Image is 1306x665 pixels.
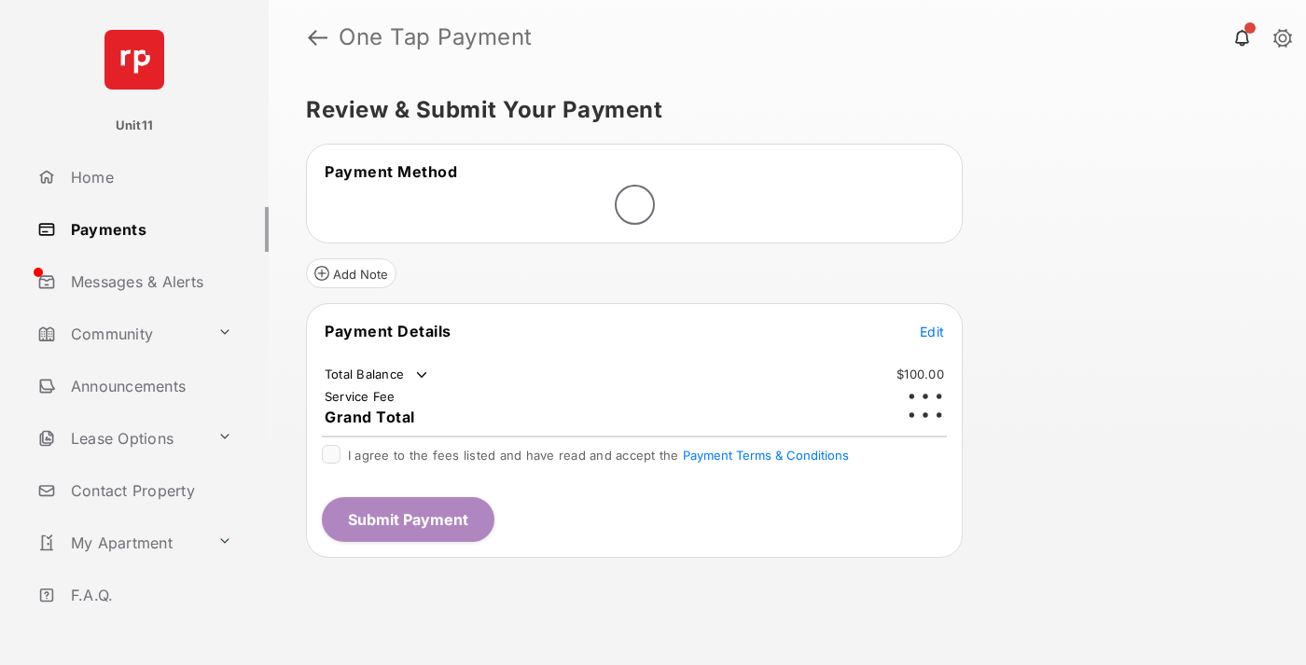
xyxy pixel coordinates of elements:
[306,99,1254,121] h5: Review & Submit Your Payment
[325,322,452,340] span: Payment Details
[30,312,210,356] a: Community
[324,366,431,384] td: Total Balance
[30,468,269,513] a: Contact Property
[896,366,945,382] td: $100.00
[30,155,269,200] a: Home
[306,258,396,288] button: Add Note
[339,26,533,48] strong: One Tap Payment
[30,364,269,409] a: Announcements
[30,520,210,565] a: My Apartment
[30,259,269,304] a: Messages & Alerts
[30,207,269,252] a: Payments
[104,30,164,90] img: svg+xml;base64,PHN2ZyB4bWxucz0iaHR0cDovL3d3dy53My5vcmcvMjAwMC9zdmciIHdpZHRoPSI2NCIgaGVpZ2h0PSI2NC...
[322,497,494,542] button: Submit Payment
[920,324,944,339] span: Edit
[325,162,457,181] span: Payment Method
[30,416,210,461] a: Lease Options
[325,408,415,426] span: Grand Total
[324,388,396,405] td: Service Fee
[920,322,944,340] button: Edit
[116,117,154,135] p: Unit11
[348,448,849,463] span: I agree to the fees listed and have read and accept the
[30,573,269,617] a: F.A.Q.
[683,448,849,463] button: I agree to the fees listed and have read and accept the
